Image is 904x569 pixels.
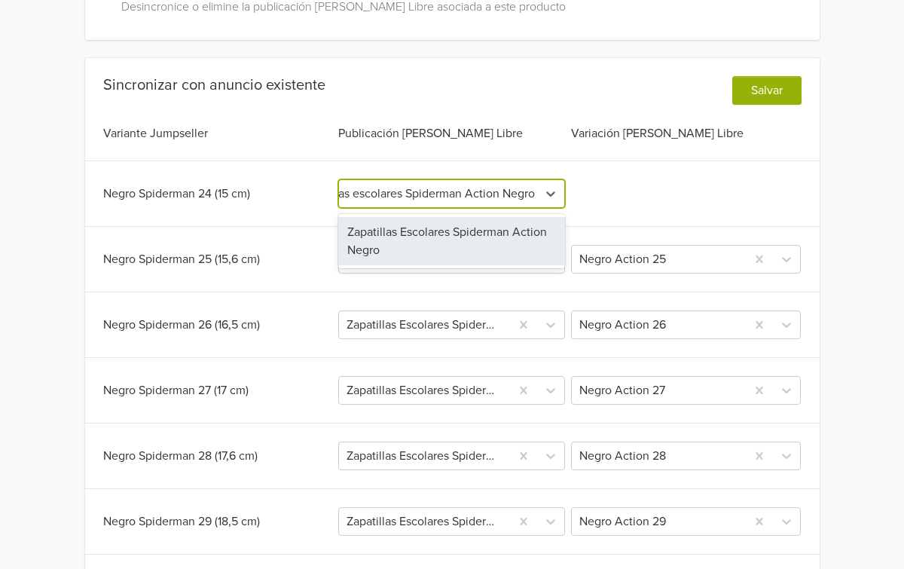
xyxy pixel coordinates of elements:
[103,512,336,531] div: Negro Spiderman 29 (18,5 cm)
[103,76,325,94] div: Sincronizar con anuncio existente
[103,124,336,142] div: Variante Jumpseller
[732,76,802,105] button: Salvar
[568,124,801,142] div: Variación [PERSON_NAME] Libre
[338,217,565,265] div: Zapatillas Escolares Spiderman Action Negro
[103,316,336,334] div: Negro Spiderman 26 (16,5 cm)
[103,185,336,203] div: Negro Spiderman 24 (15 cm)
[103,447,336,465] div: Negro Spiderman 28 (17,6 cm)
[103,250,336,268] div: Negro Spiderman 25 (15,6 cm)
[103,381,336,399] div: Negro Spiderman 27 (17 cm)
[335,124,568,142] div: Publicación [PERSON_NAME] Libre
